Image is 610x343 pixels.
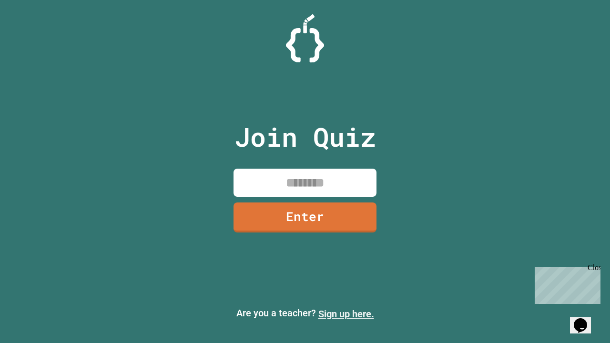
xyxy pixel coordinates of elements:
p: Join Quiz [234,117,376,157]
a: Enter [234,202,376,232]
div: Chat with us now!Close [4,4,66,61]
p: Are you a teacher? [8,306,602,321]
a: Sign up here. [318,308,374,320]
iframe: chat widget [570,305,600,333]
iframe: chat widget [531,263,600,304]
img: Logo.svg [286,14,324,62]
